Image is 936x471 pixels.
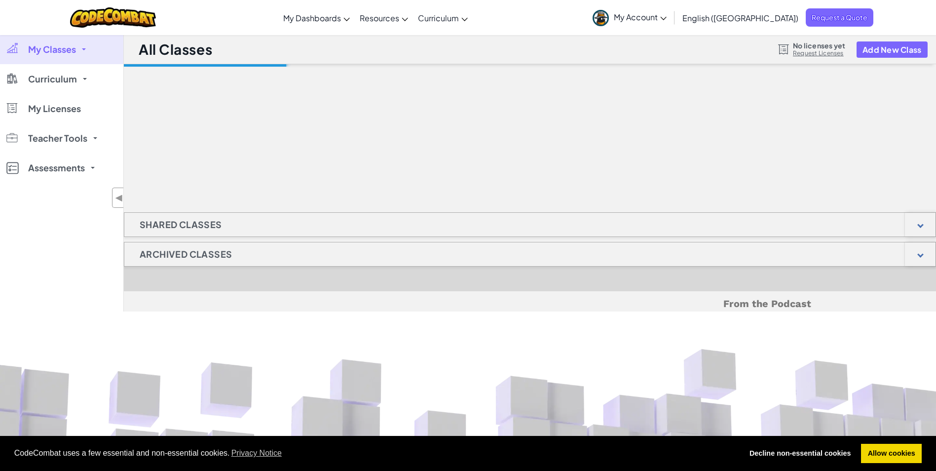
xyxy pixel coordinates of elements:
[614,12,667,22] span: My Account
[857,41,928,58] button: Add New Class
[677,4,803,31] a: English ([GEOGRAPHIC_DATA])
[249,296,811,312] h5: From the Podcast
[806,8,873,27] a: Request a Quote
[743,444,858,464] a: deny cookies
[230,446,284,461] a: learn more about cookies
[28,75,77,83] span: Curriculum
[70,7,156,28] img: CodeCombat logo
[793,49,845,57] a: Request Licenses
[861,444,922,464] a: allow cookies
[28,104,81,113] span: My Licenses
[682,13,798,23] span: English ([GEOGRAPHIC_DATA])
[360,13,399,23] span: Resources
[28,163,85,172] span: Assessments
[418,13,459,23] span: Curriculum
[124,212,237,237] h1: Shared Classes
[124,242,247,267] h1: Archived Classes
[355,4,413,31] a: Resources
[588,2,672,33] a: My Account
[413,4,473,31] a: Curriculum
[283,13,341,23] span: My Dashboards
[14,446,735,461] span: CodeCombat uses a few essential and non-essential cookies.
[28,134,87,143] span: Teacher Tools
[793,41,845,49] span: No licenses yet
[139,40,212,59] h1: All Classes
[115,191,123,205] span: ◀
[28,45,76,54] span: My Classes
[278,4,355,31] a: My Dashboards
[593,10,609,26] img: avatar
